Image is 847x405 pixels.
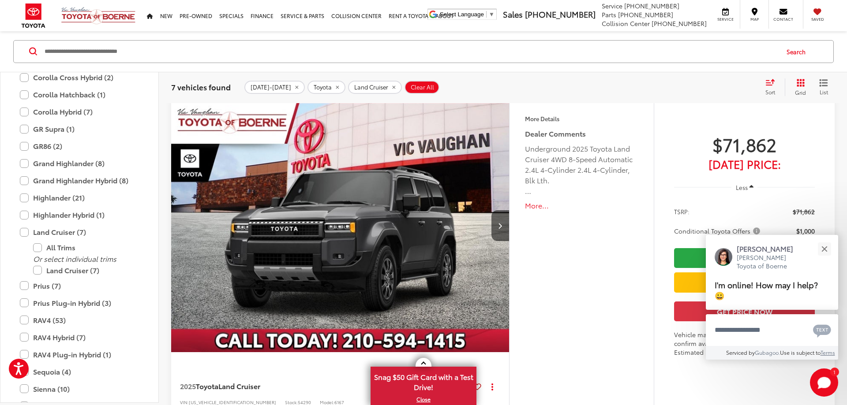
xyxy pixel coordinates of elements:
[503,8,523,20] span: Sales
[20,104,139,119] label: Corolla Hybrid (7)
[171,99,510,353] img: 2025 Toyota Land Cruiser FT4WD
[706,314,838,346] textarea: Type your message
[525,143,638,196] div: Underground 2025 Toyota Land Cruiser 4WD 8-Speed Automatic 2.4L 4-Cylinder 2.4L 4-Cylinder, Blk L...
[602,19,650,28] span: Collision Center
[795,89,806,96] span: Grid
[20,207,139,223] label: Highlander Hybrid (1)
[618,10,673,19] span: [PHONE_NUMBER]
[810,368,838,397] svg: Start Chat
[20,364,139,379] label: Sequoia (4)
[755,349,780,356] a: Gubagoo.
[20,190,139,205] label: Highlander (21)
[796,227,815,235] span: $1,000
[20,173,139,188] label: Grand Highlander Hybrid (8)
[674,227,763,235] button: Conditional Toyota Offers
[810,320,834,340] button: Chat with SMS
[33,240,139,255] label: All Trims
[716,16,735,22] span: Service
[815,239,834,258] button: Close
[833,370,836,374] span: 1
[218,381,260,391] span: Land Cruiser
[731,179,758,195] button: Less
[405,81,439,94] button: Clear All
[307,81,345,94] button: remove Toyota
[485,379,500,394] button: Actions
[821,349,835,356] a: Terms
[171,99,510,352] a: 2025 Toyota Land Cruiser FT4WD2025 Toyota Land Cruiser FT4WD2025 Toyota Land Cruiser FT4WD2025 To...
[525,8,596,20] span: [PHONE_NUMBER]
[44,41,778,62] input: Search by Make, Model, or Keyword
[715,279,818,301] span: I'm online! How may I help? 😀
[624,1,679,10] span: [PHONE_NUMBER]
[180,381,470,391] a: 2025ToyotaLand Cruiser
[171,82,231,92] span: 7 vehicles found
[354,84,388,91] span: Land Cruiser
[810,368,838,397] button: Toggle Chat Window
[674,301,815,321] button: Get Price Now
[371,368,476,394] span: Snag $50 Gift Card with a Test Drive!
[20,121,139,137] label: GR Supra (1)
[674,330,815,357] div: Vehicle may be in transit. Contact dealer to confirm availability date. Estimated availability [D...
[765,88,775,96] span: Sort
[761,78,785,96] button: Select sort value
[726,349,755,356] span: Serviced by
[20,224,139,240] label: Land Cruiser (7)
[793,207,815,216] span: $71,862
[411,84,434,91] span: Clear All
[674,160,815,168] span: [DATE] Price:
[706,235,838,360] div: Close[PERSON_NAME][PERSON_NAME] Toyota of BoerneI'm online! How may I help? 😀Type your messageCha...
[348,81,402,94] button: remove Land%20Cruiser
[20,347,139,362] label: RAV4 Plug-in Hybrid (1)
[180,381,196,391] span: 2025
[440,11,495,18] a: Select Language​
[736,183,748,191] span: Less
[251,84,291,91] span: [DATE]-[DATE]
[20,138,139,154] label: GR86 (2)
[61,7,136,25] img: Vic Vaughan Toyota of Boerne
[33,253,116,264] i: Or select individual trims
[20,295,139,311] label: Prius Plug-in Hybrid (3)
[20,381,139,397] label: Sienna (10)
[813,323,831,338] svg: Text
[171,99,510,352] div: 2025 Toyota Land Cruiser Land Cruiser 0
[33,263,139,278] label: Land Cruiser (7)
[808,16,827,22] span: Saved
[674,133,815,155] span: $71,862
[196,381,218,391] span: Toyota
[819,88,828,96] span: List
[314,84,332,91] span: Toyota
[674,227,762,235] span: Conditional Toyota Offers
[20,312,139,328] label: RAV4 (53)
[525,201,638,211] button: More...
[244,81,305,94] button: remove 2025-2026
[674,207,690,216] span: TSRP:
[737,253,802,271] p: [PERSON_NAME] Toyota of Boerne
[602,1,622,10] span: Service
[778,41,818,63] button: Search
[20,278,139,294] label: Prius (7)
[491,210,509,241] button: Next image
[737,244,802,253] p: [PERSON_NAME]
[489,11,495,18] span: ▼
[20,330,139,345] label: RAV4 Hybrid (7)
[491,383,493,390] span: dropdown dots
[20,87,139,102] label: Corolla Hatchback (1)
[486,11,487,18] span: ​
[525,128,638,139] h5: Dealer Comments
[745,16,764,22] span: Map
[773,16,793,22] span: Contact
[440,11,484,18] span: Select Language
[602,10,616,19] span: Parts
[813,78,835,96] button: List View
[780,349,821,356] span: Use is subject to
[20,156,139,171] label: Grand Highlander (8)
[785,78,813,96] button: Grid View
[20,70,139,85] label: Corolla Cross Hybrid (2)
[652,19,707,28] span: [PHONE_NUMBER]
[674,248,815,268] a: Check Availability
[674,272,815,292] a: Value Your Trade
[525,115,638,122] h4: More Details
